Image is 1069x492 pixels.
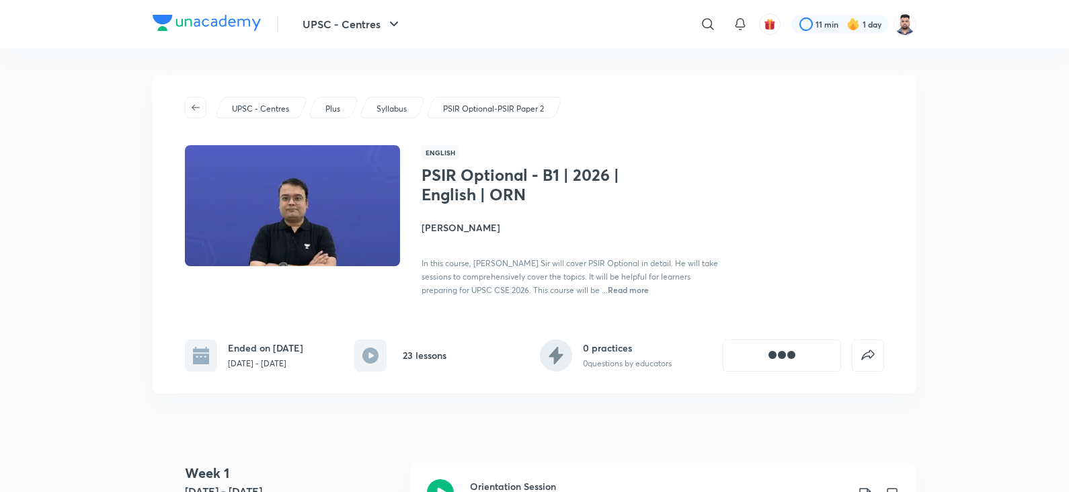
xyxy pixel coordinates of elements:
a: Company Logo [153,15,261,34]
h1: PSIR Optional - B1 | 2026 | English | ORN [422,165,641,204]
h6: 23 lessons [403,348,446,362]
p: UPSC - Centres [232,103,289,115]
h4: Week 1 [185,463,400,483]
img: streak [846,17,860,31]
a: PSIR Optional-PSIR Paper 2 [441,103,547,115]
span: In this course, [PERSON_NAME] Sir will cover PSIR Optional in detail. He will take sessions to co... [422,258,718,295]
button: UPSC - Centres [294,11,410,38]
p: Plus [325,103,340,115]
p: Syllabus [377,103,407,115]
a: Syllabus [374,103,409,115]
img: Thumbnail [183,144,402,268]
p: 0 questions by educators [583,358,672,370]
button: avatar [759,13,781,35]
span: Read more [608,284,649,295]
img: Company Logo [153,15,261,31]
h6: Ended on [DATE] [228,341,303,355]
h4: [PERSON_NAME] [422,220,723,235]
button: false [852,339,884,372]
img: avatar [764,18,776,30]
h6: 0 practices [583,341,672,355]
p: PSIR Optional-PSIR Paper 2 [443,103,544,115]
a: Plus [323,103,343,115]
button: [object Object] [723,339,841,372]
p: [DATE] - [DATE] [228,358,303,370]
img: Maharaj Singh [894,13,916,36]
span: English [422,145,459,160]
a: UPSC - Centres [230,103,292,115]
